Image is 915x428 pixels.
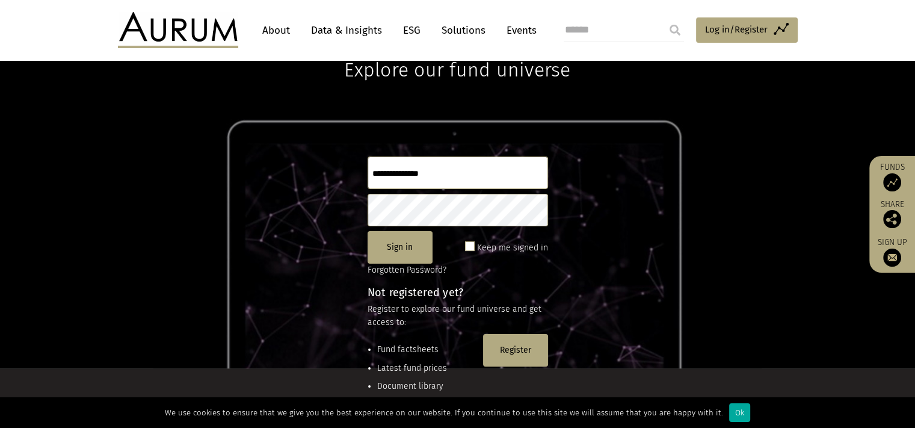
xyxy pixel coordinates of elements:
[729,403,750,422] div: Ok
[501,19,537,42] a: Events
[883,210,901,228] img: Share this post
[368,265,446,275] a: Forgotten Password?
[663,18,687,42] input: Submit
[883,249,901,267] img: Sign up to our newsletter
[256,19,296,42] a: About
[477,241,548,255] label: Keep me signed in
[368,231,433,264] button: Sign in
[377,362,478,375] li: Latest fund prices
[875,200,909,228] div: Share
[377,343,478,356] li: Fund factsheets
[483,334,548,367] button: Register
[705,22,768,37] span: Log in/Register
[875,237,909,267] a: Sign up
[118,12,238,48] img: Aurum
[875,162,909,191] a: Funds
[696,17,798,43] a: Log in/Register
[368,303,548,330] p: Register to explore our fund universe and get access to:
[368,287,548,298] h4: Not registered yet?
[436,19,491,42] a: Solutions
[377,380,478,393] li: Document library
[397,19,427,42] a: ESG
[305,19,388,42] a: Data & Insights
[883,173,901,191] img: Access Funds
